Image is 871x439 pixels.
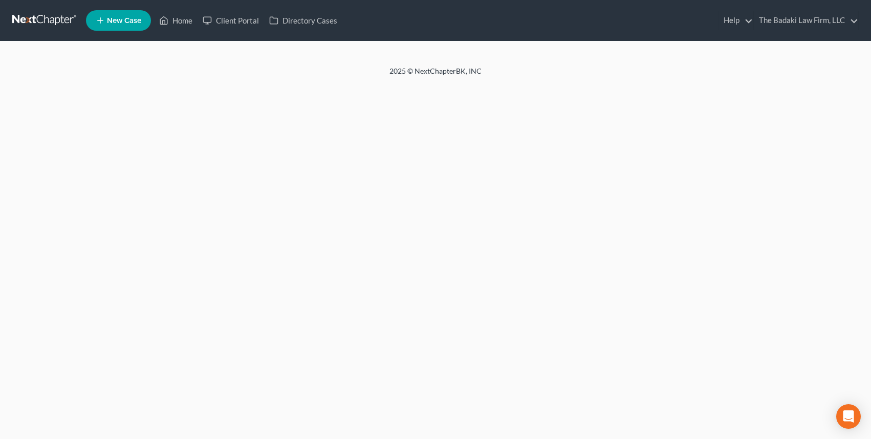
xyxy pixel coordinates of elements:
a: The Badaki Law Firm, LLC [754,11,858,30]
a: Directory Cases [264,11,342,30]
div: Open Intercom Messenger [836,404,861,429]
a: Client Portal [198,11,264,30]
a: Home [154,11,198,30]
new-legal-case-button: New Case [86,10,151,31]
a: Help [718,11,753,30]
div: 2025 © NextChapterBK, INC [144,66,727,84]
